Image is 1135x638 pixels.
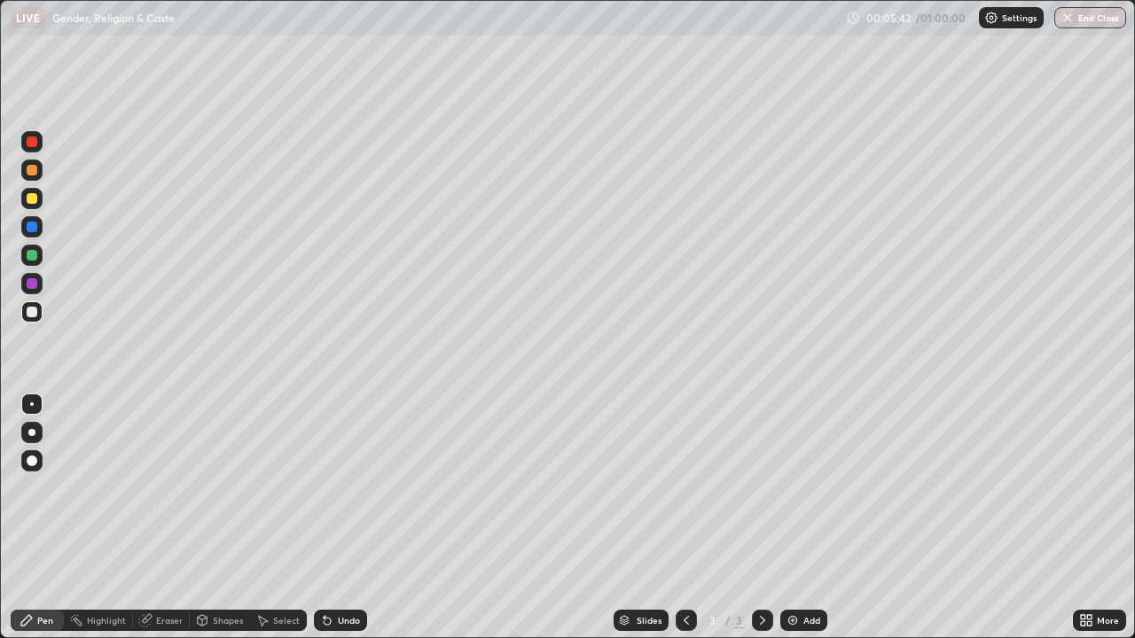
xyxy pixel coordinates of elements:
p: LIVE [16,11,40,25]
p: Gender, Religion & Caste [52,11,175,25]
div: Undo [338,616,360,625]
div: 3 [734,612,745,628]
div: 3 [704,615,722,626]
p: Settings [1002,13,1037,22]
img: end-class-cross [1061,11,1075,25]
div: More [1097,616,1119,625]
div: Highlight [87,616,126,625]
button: End Class [1054,7,1126,28]
div: Shapes [213,616,243,625]
div: / [725,615,731,626]
div: Select [273,616,300,625]
div: Add [803,616,820,625]
div: Eraser [156,616,183,625]
img: class-settings-icons [984,11,998,25]
div: Pen [37,616,53,625]
img: add-slide-button [786,613,800,627]
div: Slides [637,616,661,625]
